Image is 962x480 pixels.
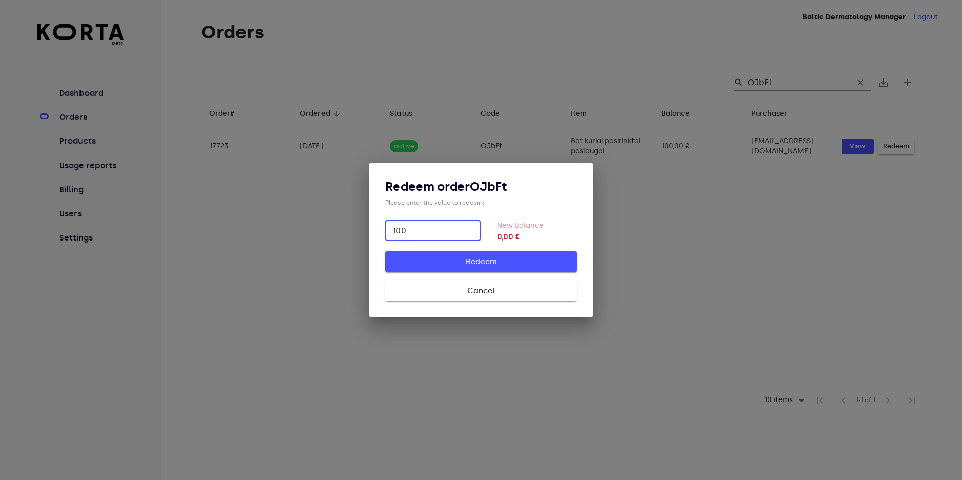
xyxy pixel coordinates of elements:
[385,280,577,301] button: Cancel
[402,255,560,268] span: Redeem
[402,284,560,297] span: Cancel
[385,179,577,195] h3: Redeem order OJbFt
[385,251,577,272] button: Redeem
[497,221,544,230] label: New Balance
[385,199,577,207] div: Please enter the value to redeem:
[497,231,577,243] strong: 0,00 €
